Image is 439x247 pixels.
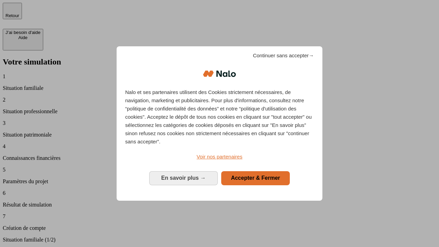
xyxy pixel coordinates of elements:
span: Voir nos partenaires [197,154,242,160]
span: Continuer sans accepter→ [253,51,314,60]
button: En savoir plus: Configurer vos consentements [149,171,218,185]
a: Voir nos partenaires [125,153,314,161]
span: En savoir plus → [161,175,206,181]
p: Nalo et ses partenaires utilisent des Cookies strictement nécessaires, de navigation, marketing e... [125,88,314,146]
img: Logo [203,63,236,84]
button: Accepter & Fermer: Accepter notre traitement des données et fermer [221,171,290,185]
span: Accepter & Fermer [231,175,280,181]
div: Bienvenue chez Nalo Gestion du consentement [117,46,322,200]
